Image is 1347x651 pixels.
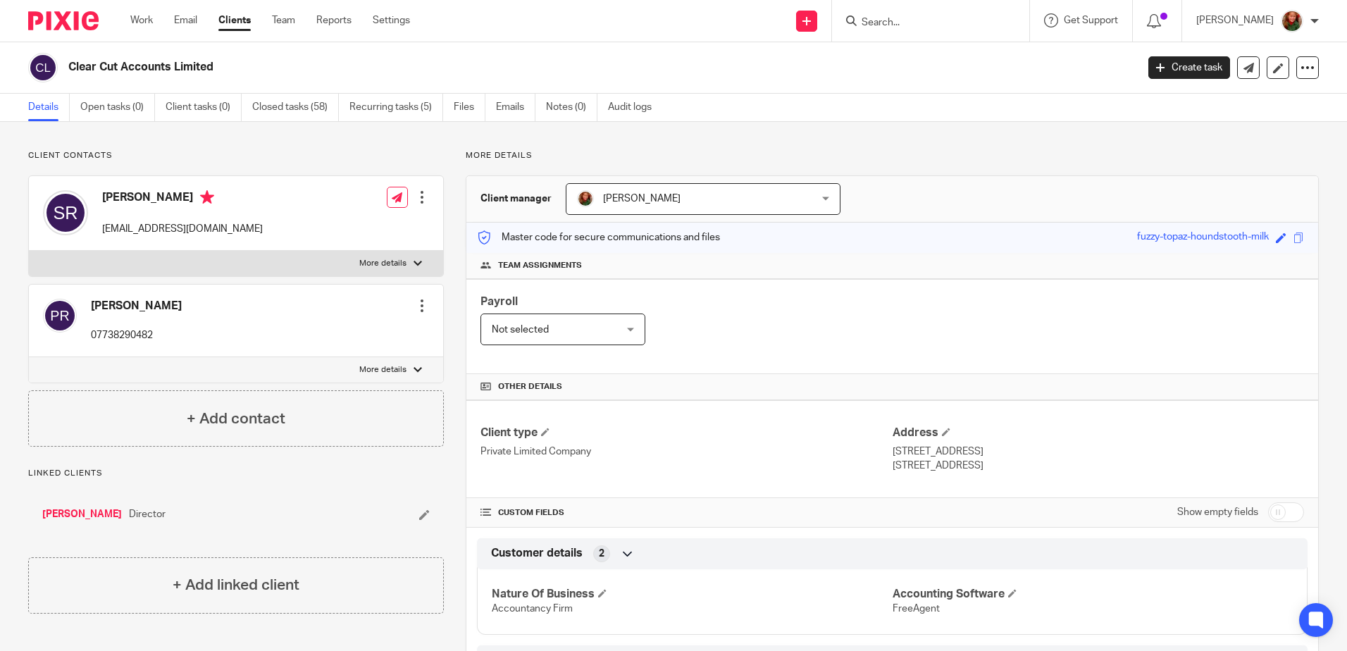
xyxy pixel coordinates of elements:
h4: + Add linked client [173,574,299,596]
img: svg%3E [28,53,58,82]
a: Work [130,13,153,27]
h4: + Add contact [187,408,285,430]
p: Master code for secure communications and files [477,230,720,244]
p: Client contacts [28,150,444,161]
span: Director [129,507,166,521]
a: Open tasks (0) [80,94,155,121]
h2: Clear Cut Accounts Limited [68,60,915,75]
h4: Address [893,426,1304,440]
p: More details [359,258,406,269]
p: [STREET_ADDRESS] [893,459,1304,473]
span: FreeAgent [893,604,940,614]
p: 07738290482 [91,328,182,342]
h3: Client manager [480,192,552,206]
a: Email [174,13,197,27]
div: fuzzy-topaz-houndstooth-milk [1137,230,1269,246]
img: sallycropped.JPG [577,190,594,207]
span: Customer details [491,546,583,561]
h4: [PERSON_NAME] [102,190,263,208]
a: Team [272,13,295,27]
a: Audit logs [608,94,662,121]
a: Client tasks (0) [166,94,242,121]
a: Create task [1148,56,1230,79]
span: [PERSON_NAME] [603,194,681,204]
span: Other details [498,381,562,392]
h4: Nature Of Business [492,587,892,602]
p: Private Limited Company [480,445,892,459]
a: Recurring tasks (5) [349,94,443,121]
span: 2 [599,547,604,561]
a: Closed tasks (58) [252,94,339,121]
a: Reports [316,13,352,27]
img: svg%3E [43,299,77,333]
p: More details [359,364,406,376]
i: Primary [200,190,214,204]
img: Pixie [28,11,99,30]
h4: Client type [480,426,892,440]
span: Get Support [1064,15,1118,25]
img: svg%3E [43,190,88,235]
a: Settings [373,13,410,27]
a: Clients [218,13,251,27]
a: Notes (0) [546,94,597,121]
a: Emails [496,94,535,121]
span: Accountancy Firm [492,604,573,614]
h4: [PERSON_NAME] [91,299,182,314]
img: sallycropped.JPG [1281,10,1303,32]
p: [PERSON_NAME] [1196,13,1274,27]
span: Not selected [492,325,549,335]
label: Show empty fields [1177,505,1258,519]
span: Payroll [480,296,518,307]
h4: CUSTOM FIELDS [480,507,892,519]
p: [EMAIL_ADDRESS][DOMAIN_NAME] [102,222,263,236]
a: Files [454,94,485,121]
span: Team assignments [498,260,582,271]
p: Linked clients [28,468,444,479]
p: More details [466,150,1319,161]
p: [STREET_ADDRESS] [893,445,1304,459]
a: Details [28,94,70,121]
h4: Accounting Software [893,587,1293,602]
a: [PERSON_NAME] [42,507,122,521]
input: Search [860,17,987,30]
